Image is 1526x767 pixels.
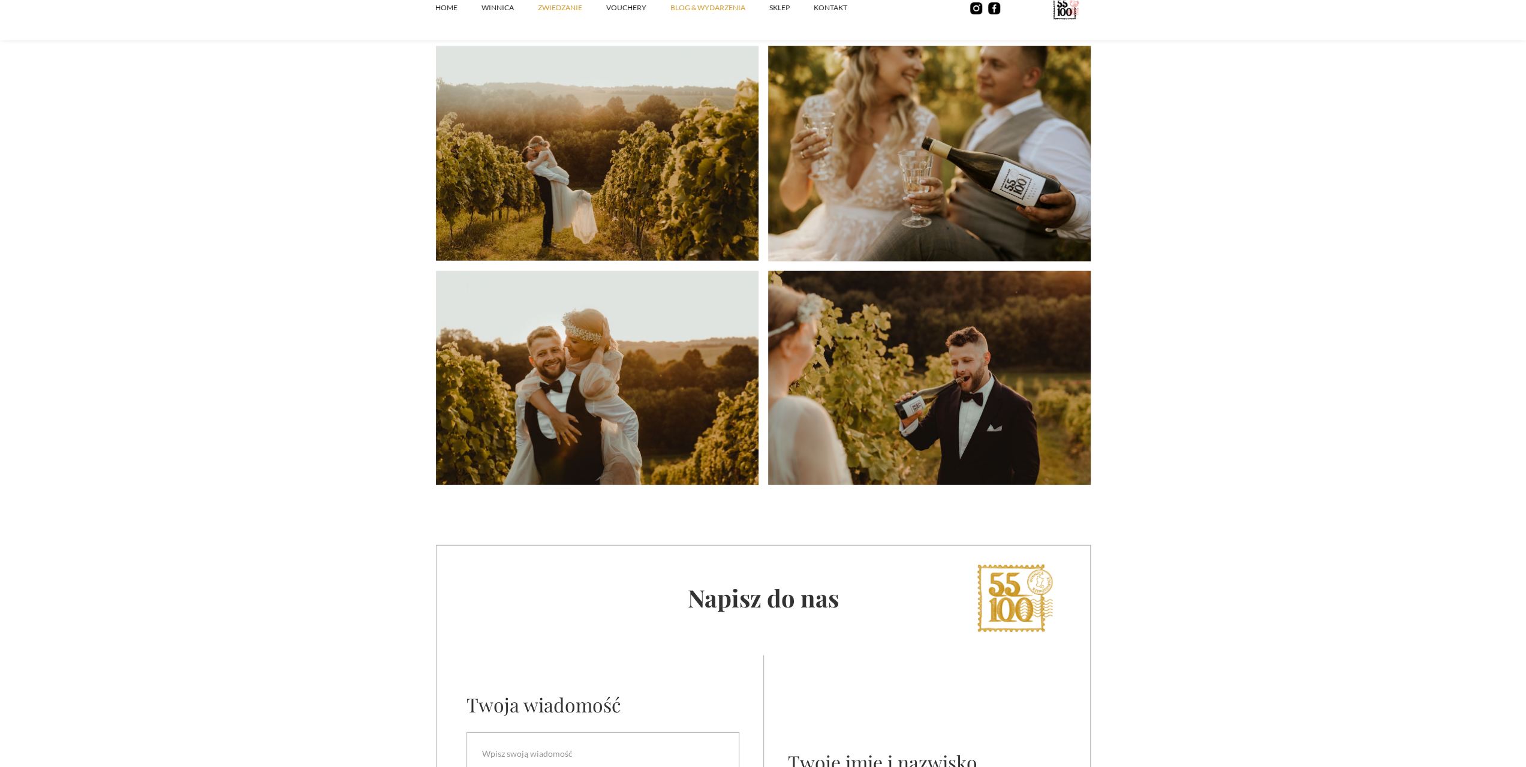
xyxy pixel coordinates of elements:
h2: Napisz do nas [437,582,1090,613]
img: Wedding session in a vineyard, the groom carries the bride on his back [436,271,759,486]
div: Twoja wiadomość [466,691,621,717]
img: The groom pours Solaris wine into a glass, the bride holds the glass, looks and smiles at him [768,46,1091,261]
img: Wedding session in a vineyard, the bride and groom hug at sunset in a row of vines [436,46,759,261]
img: Wedding session in a vineyard, the groom opens the wine cork with his teeth [768,271,1091,486]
